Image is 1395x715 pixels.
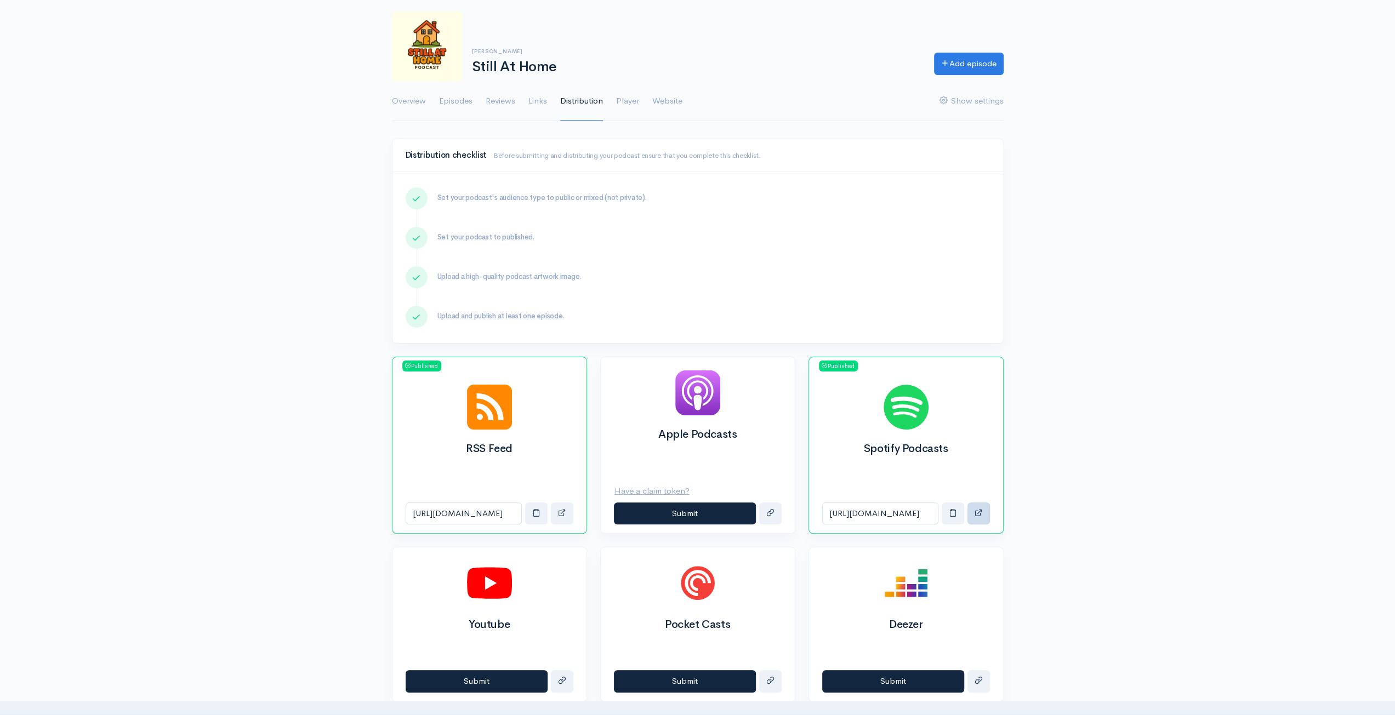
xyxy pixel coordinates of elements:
a: Links [528,82,547,121]
span: Set your podcast to published. [437,232,534,242]
span: Published [819,361,858,371]
img: Apple Podcasts logo [675,370,720,415]
img: Pocket Casts logo [675,560,720,605]
span: Published [402,361,441,371]
h4: Distribution checklist [406,151,990,160]
img: Deezer logo [884,560,929,605]
h2: RSS Feed [406,443,573,455]
h6: [PERSON_NAME] [472,48,921,54]
img: Spotify Podcasts logo [884,385,929,430]
a: Episodes [439,82,472,121]
a: Website [652,82,682,121]
a: Reviews [486,82,515,121]
h2: Apple Podcasts [614,428,782,441]
button: Submit [614,502,756,525]
button: Submit [406,670,548,693]
span: Set your podcast's audience type to public or mixed (not private). [437,193,647,202]
img: RSS Feed logo [467,385,512,430]
a: Add episode [934,53,1004,75]
input: Spotify Podcasts link [822,502,938,525]
img: Youtube logo [467,560,512,605]
button: Submit [822,670,964,693]
h2: Youtube [406,619,573,631]
a: Show settings [940,82,1004,121]
h1: Still At Home [472,59,921,75]
button: Submit [614,670,756,693]
a: Overview [392,82,426,121]
small: Before submitting and distributing your podcast ensure that you complete this checklist. [493,151,761,160]
u: Have a claim token? [614,485,690,496]
h2: Pocket Casts [614,619,782,631]
a: Player [616,82,639,121]
button: Have a claim token? [614,480,697,502]
span: Upload a high-quality podcast artwork image. [437,272,582,281]
a: Distribution [560,82,603,121]
input: RSS Feed link [406,502,522,525]
h2: Deezer [822,619,990,631]
span: Upload and publish at least one episode. [437,311,565,321]
h2: Spotify Podcasts [822,443,990,455]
